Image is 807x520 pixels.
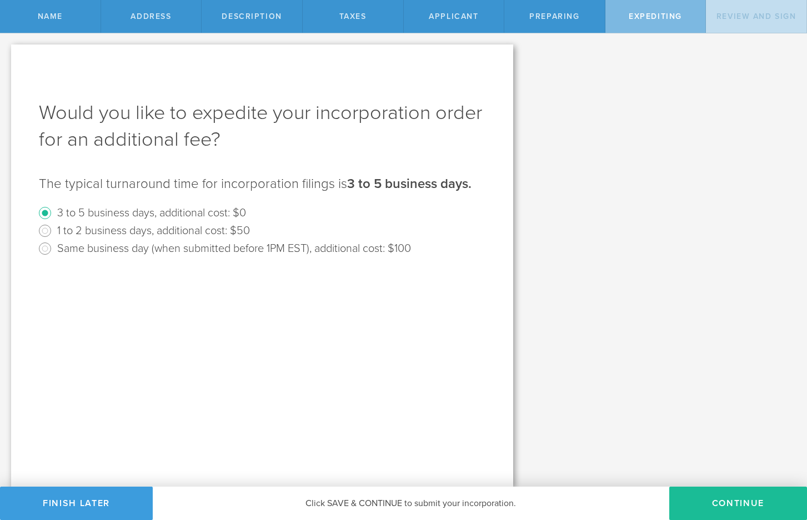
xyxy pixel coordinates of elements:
[57,222,250,238] label: 1 to 2 business days, additional cost: $50
[669,487,807,520] button: Continue
[222,12,282,21] span: Description
[38,12,63,21] span: Name
[529,12,579,21] span: Preparing
[39,175,485,193] p: The typical turnaround time for incorporation filings is
[429,12,478,21] span: Applicant
[57,204,246,220] label: 3 to 5 business days, additional cost: $0
[39,100,485,153] h1: Would you like to expedite your incorporation order for an additional fee?
[716,12,796,21] span: Review and Sign
[57,240,411,256] label: Same business day (when submitted before 1PM EST), additional cost: $100
[347,176,472,192] strong: 3 to 5 business days.
[751,433,807,487] iframe: Chat Widget
[629,12,682,21] span: Expediting
[305,498,516,509] span: Click SAVE & CONTINUE to submit your incorporation.
[131,12,171,21] span: Address
[339,12,367,21] span: Taxes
